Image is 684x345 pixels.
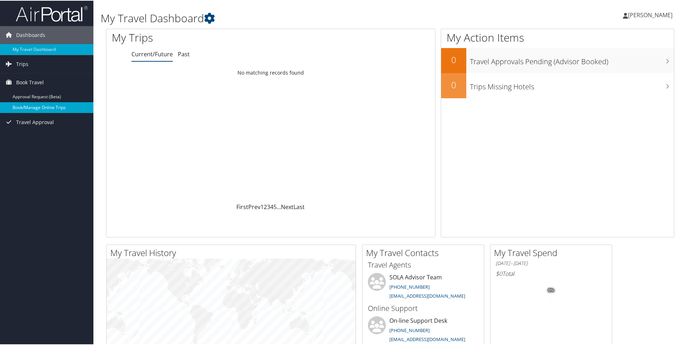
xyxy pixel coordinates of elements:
a: First [236,202,248,210]
a: 5 [273,202,277,210]
h1: My Action Items [441,29,674,44]
a: Next [281,202,294,210]
a: [EMAIL_ADDRESS][DOMAIN_NAME] [389,292,465,298]
h2: 0 [441,78,466,90]
a: 4 [270,202,273,210]
span: Dashboards [16,25,45,43]
h3: Travel Approvals Pending (Advisor Booked) [470,52,674,66]
a: 3 [267,202,270,210]
h6: Total [496,269,606,277]
h1: My Trips [112,29,293,44]
a: Last [294,202,305,210]
li: SOLA Advisor Team [364,272,482,302]
a: Prev [248,202,260,210]
span: Book Travel [16,73,44,91]
a: Current/Future [131,49,173,57]
img: airportal-logo.png [16,5,88,22]
span: $0 [496,269,502,277]
h2: 0 [441,53,466,65]
a: [PHONE_NUMBER] [389,326,430,333]
h6: [DATE] - [DATE] [496,259,606,266]
a: [PERSON_NAME] [623,4,680,25]
span: … [277,202,281,210]
a: [PHONE_NUMBER] [389,283,430,289]
h2: My Travel Contacts [366,246,484,258]
h2: My Travel History [110,246,356,258]
a: 0Travel Approvals Pending (Advisor Booked) [441,47,674,72]
h3: Travel Agents [368,259,479,269]
tspan: 0% [548,288,554,292]
a: [EMAIL_ADDRESS][DOMAIN_NAME] [389,335,465,342]
a: 1 [260,202,264,210]
span: Trips [16,55,28,72]
h3: Online Support [368,303,479,313]
span: [PERSON_NAME] [628,10,673,18]
a: 2 [264,202,267,210]
h3: Trips Missing Hotels [470,77,674,91]
td: No matching records found [106,66,435,79]
h2: My Travel Spend [494,246,612,258]
h1: My Travel Dashboard [101,10,487,25]
a: 0Trips Missing Hotels [441,72,674,98]
span: Travel Approval [16,113,54,131]
li: On-line Support Desk [364,316,482,345]
a: Past [178,49,190,57]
